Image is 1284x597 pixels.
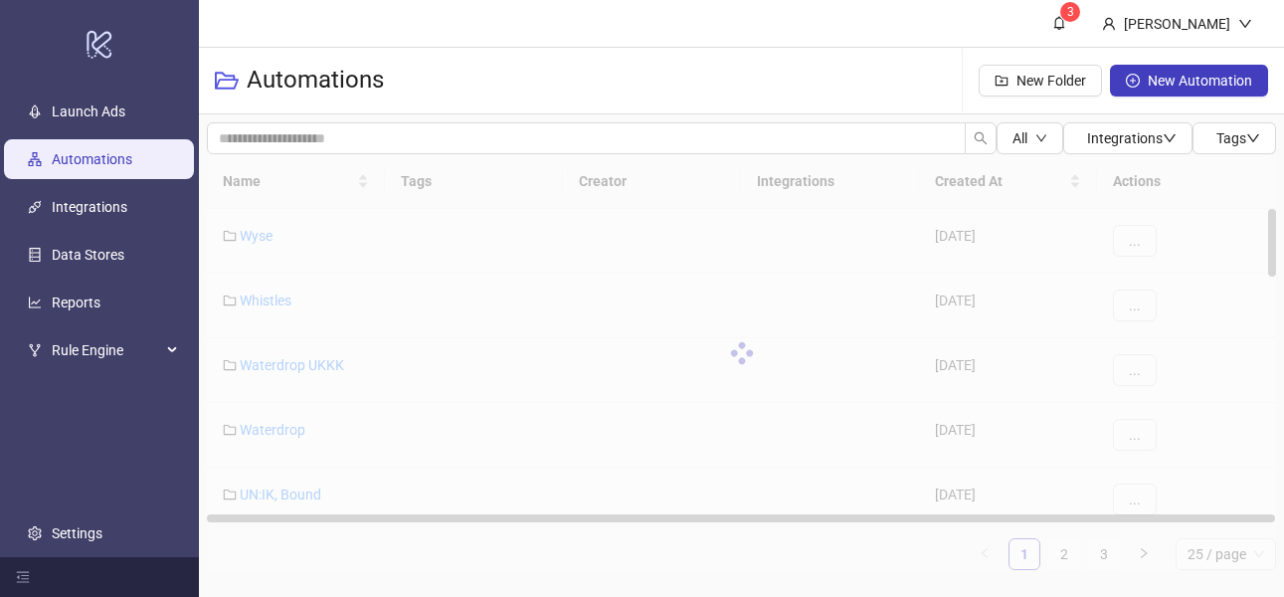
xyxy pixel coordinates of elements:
[52,295,100,310] a: Reports
[1052,16,1066,30] span: bell
[997,122,1063,154] button: Alldown
[1012,130,1027,146] span: All
[1216,130,1260,146] span: Tags
[52,330,161,370] span: Rule Engine
[52,199,127,215] a: Integrations
[1063,122,1192,154] button: Integrationsdown
[215,69,239,93] span: folder-open
[52,103,125,119] a: Launch Ads
[1116,13,1238,35] div: [PERSON_NAME]
[1016,73,1086,89] span: New Folder
[52,247,124,263] a: Data Stores
[1067,5,1074,19] span: 3
[1102,17,1116,31] span: user
[1060,2,1080,22] sup: 3
[979,65,1102,97] button: New Folder
[16,570,30,584] span: menu-fold
[1126,74,1140,88] span: plus-circle
[1192,122,1276,154] button: Tagsdown
[1246,131,1260,145] span: down
[1148,73,1252,89] span: New Automation
[1035,132,1047,144] span: down
[1087,130,1177,146] span: Integrations
[52,151,132,167] a: Automations
[1238,17,1252,31] span: down
[1110,65,1268,97] button: New Automation
[28,343,42,357] span: fork
[995,74,1009,88] span: folder-add
[52,525,102,541] a: Settings
[974,131,988,145] span: search
[1163,131,1177,145] span: down
[247,65,384,97] h3: Automations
